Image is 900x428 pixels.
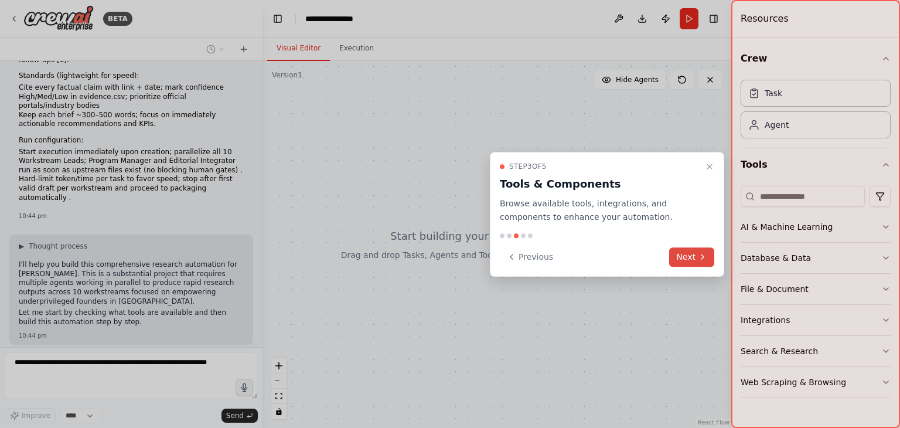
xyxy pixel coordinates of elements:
[509,162,547,171] span: Step 3 of 5
[500,176,700,192] h3: Tools & Components
[500,197,700,224] p: Browse available tools, integrations, and components to enhance your automation.
[703,159,717,174] button: Close walkthrough
[669,247,714,267] button: Next
[500,247,560,267] button: Previous
[270,11,286,27] button: Hide left sidebar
